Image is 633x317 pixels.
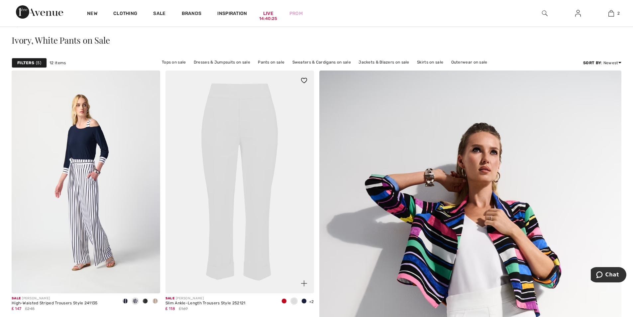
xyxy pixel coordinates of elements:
[165,296,174,300] span: Sale
[182,11,202,18] a: Brands
[12,34,110,46] span: Ivory, White Pants on Sale
[12,301,98,306] div: High-Waisted Striped Trousers Style 241135
[25,306,35,312] span: ₤245
[87,11,97,18] a: New
[414,58,447,67] a: Skirts on sale
[16,5,63,19] img: 1ère Avenue
[217,11,247,18] span: Inspiration
[542,9,548,17] img: search the website
[179,306,188,312] span: ₤169
[301,78,307,83] img: heart_black_full.svg
[17,60,34,66] strong: Filters
[150,296,160,307] div: Dune/vanilla
[165,71,314,293] img: Slim Ankle-Length Trousers Style 252121. White
[309,299,314,304] span: +2
[113,11,137,18] a: Clothing
[165,296,246,301] div: [PERSON_NAME]
[289,296,299,307] div: White
[36,60,41,66] span: 5
[570,9,586,18] a: Sign In
[255,58,288,67] a: Pants on sale
[165,301,246,306] div: Slim Ankle-Length Trousers Style 252121
[279,296,289,307] div: Radiant red
[583,61,601,65] strong: Sort By
[190,58,254,67] a: Dresses & Jumpsuits on sale
[130,296,140,307] div: Vanilla/Midnight Blue
[289,58,354,67] a: Sweaters & Cardigans on sale
[299,296,309,307] div: Midnight Blue
[301,280,307,286] img: plus_v2.svg
[263,10,273,17] a: Live14:40:25
[617,10,620,16] span: 2
[12,306,21,311] span: ₤ 147
[35,23,54,27] a: Pants
[50,60,66,66] span: 12 items
[259,16,277,22] div: 14:40:25
[165,306,175,311] span: ₤ 118
[608,9,614,17] img: My Bag
[448,58,491,67] a: Outerwear on sale
[575,9,581,17] img: My Info
[120,296,130,307] div: Midnight Blue/Vanilla
[12,71,160,293] img: High-Waisted Striped Trousers Style 241135. Vanilla/Midnight Blue
[140,296,150,307] div: Black/Vanilla
[12,296,98,301] div: [PERSON_NAME]
[583,60,621,66] div: : Newest
[595,9,627,17] a: 2
[355,58,413,67] a: Jackets & Blazers on sale
[158,58,189,67] a: Tops on sale
[289,10,303,17] a: Prom
[12,296,21,300] span: Sale
[153,11,165,18] a: Sale
[591,267,626,284] iframe: Opens a widget where you can chat to one of our agents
